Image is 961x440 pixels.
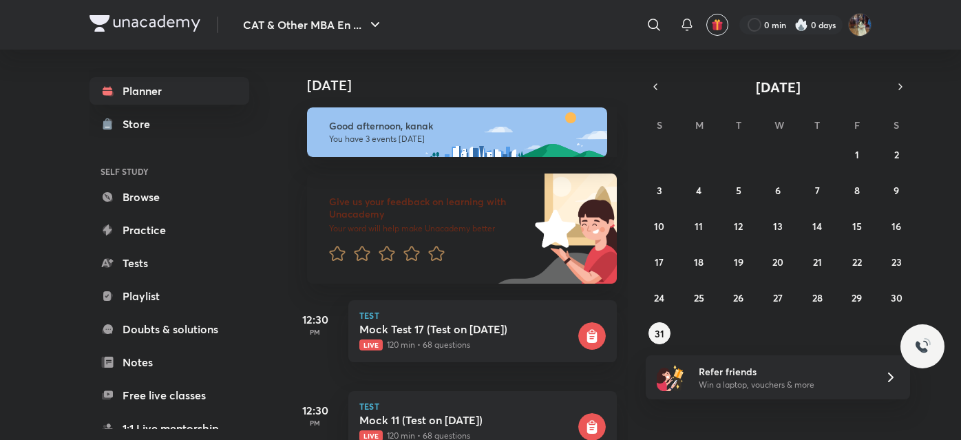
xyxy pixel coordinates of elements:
[655,255,664,269] abbr: August 17, 2025
[694,291,704,304] abbr: August 25, 2025
[734,220,743,233] abbr: August 12, 2025
[894,118,899,132] abbr: Saturday
[728,215,750,237] button: August 12, 2025
[756,78,801,96] span: [DATE]
[329,223,530,234] p: Your word will help make Unacademy better
[885,179,907,201] button: August 9, 2025
[359,339,383,350] span: Live
[329,120,595,132] h6: Good afternoon, kanak
[359,402,606,410] p: Test
[728,251,750,273] button: August 19, 2025
[89,282,249,310] a: Playlist
[688,286,710,308] button: August 25, 2025
[773,291,783,304] abbr: August 27, 2025
[852,291,862,304] abbr: August 29, 2025
[806,286,828,308] button: August 28, 2025
[288,419,343,427] p: PM
[767,179,789,201] button: August 6, 2025
[89,160,249,183] h6: SELF STUDY
[846,286,868,308] button: August 29, 2025
[767,251,789,273] button: August 20, 2025
[699,379,868,391] p: Win a laptop, vouchers & more
[288,328,343,336] p: PM
[736,184,741,197] abbr: August 5, 2025
[854,118,860,132] abbr: Friday
[89,77,249,105] a: Planner
[359,322,575,336] h5: Mock Test 17 (Test on 31.08.2025)
[657,118,662,132] abbr: Sunday
[848,13,872,36] img: kanak goel
[728,179,750,201] button: August 5, 2025
[288,402,343,419] h5: 12:30
[736,118,741,132] abbr: Tuesday
[806,215,828,237] button: August 14, 2025
[767,286,789,308] button: August 27, 2025
[89,216,249,244] a: Practice
[815,184,820,197] abbr: August 7, 2025
[89,183,249,211] a: Browse
[728,286,750,308] button: August 26, 2025
[914,338,931,355] img: ttu
[794,18,808,32] img: streak
[648,215,670,237] button: August 10, 2025
[885,251,907,273] button: August 23, 2025
[688,251,710,273] button: August 18, 2025
[775,184,781,197] abbr: August 6, 2025
[813,255,822,269] abbr: August 21, 2025
[891,220,901,233] abbr: August 16, 2025
[657,364,684,391] img: referral
[89,15,200,32] img: Company Logo
[806,179,828,201] button: August 7, 2025
[359,311,606,319] p: Test
[885,215,907,237] button: August 16, 2025
[307,107,607,157] img: afternoon
[329,134,595,145] p: You have 3 events [DATE]
[359,339,575,351] p: 120 min • 68 questions
[696,184,701,197] abbr: August 4, 2025
[711,19,724,31] img: avatar
[814,118,820,132] abbr: Thursday
[654,220,664,233] abbr: August 10, 2025
[665,77,891,96] button: [DATE]
[654,291,664,304] abbr: August 24, 2025
[891,255,902,269] abbr: August 23, 2025
[648,322,670,344] button: August 31, 2025
[648,286,670,308] button: August 24, 2025
[648,251,670,273] button: August 17, 2025
[123,116,158,132] div: Store
[89,15,200,35] a: Company Logo
[733,291,743,304] abbr: August 26, 2025
[767,215,789,237] button: August 13, 2025
[235,11,392,39] button: CAT & Other MBA En ...
[89,381,249,409] a: Free live classes
[773,220,783,233] abbr: August 13, 2025
[894,148,899,161] abbr: August 2, 2025
[812,291,823,304] abbr: August 28, 2025
[288,311,343,328] h5: 12:30
[852,255,862,269] abbr: August 22, 2025
[894,184,899,197] abbr: August 9, 2025
[772,255,783,269] abbr: August 20, 2025
[706,14,728,36] button: avatar
[688,179,710,201] button: August 4, 2025
[307,77,631,94] h4: [DATE]
[688,215,710,237] button: August 11, 2025
[655,327,664,340] abbr: August 31, 2025
[734,255,743,269] abbr: August 19, 2025
[885,286,907,308] button: August 30, 2025
[846,143,868,165] button: August 1, 2025
[855,148,859,161] abbr: August 1, 2025
[488,174,617,284] img: feedback_image
[846,251,868,273] button: August 22, 2025
[648,179,670,201] button: August 3, 2025
[846,215,868,237] button: August 15, 2025
[657,184,662,197] abbr: August 3, 2025
[774,118,784,132] abbr: Wednesday
[852,220,862,233] abbr: August 15, 2025
[846,179,868,201] button: August 8, 2025
[89,110,249,138] a: Store
[812,220,822,233] abbr: August 14, 2025
[695,118,704,132] abbr: Monday
[359,413,575,427] h5: Mock 11 (Test on 31.08.2025)
[854,184,860,197] abbr: August 8, 2025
